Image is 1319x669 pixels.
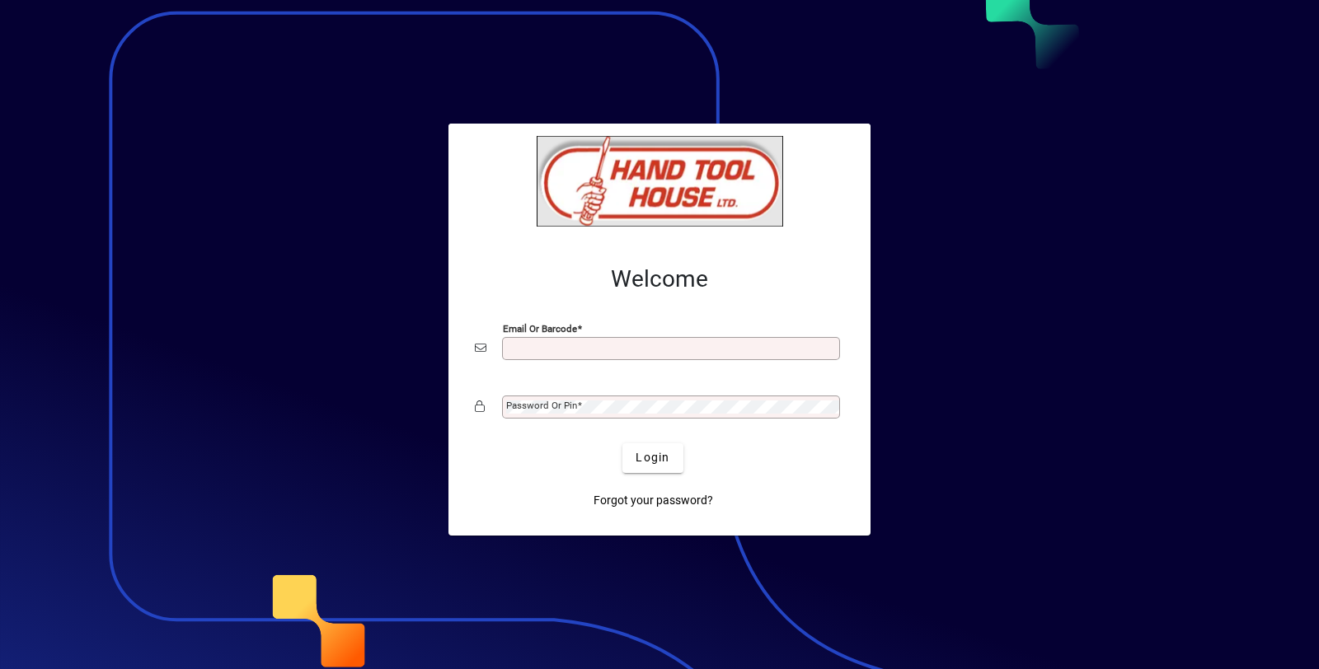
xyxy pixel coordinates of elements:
[587,486,720,516] a: Forgot your password?
[506,400,577,411] mat-label: Password or Pin
[594,492,713,509] span: Forgot your password?
[622,443,683,473] button: Login
[475,265,844,293] h2: Welcome
[636,449,669,466] span: Login
[503,322,577,334] mat-label: Email or Barcode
